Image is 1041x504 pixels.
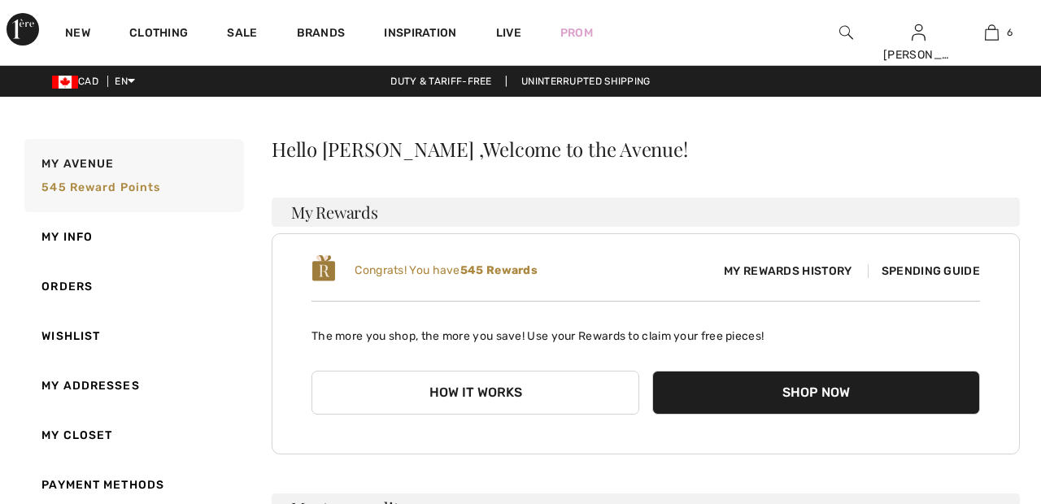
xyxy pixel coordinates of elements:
[652,371,980,415] button: Shop Now
[272,198,1020,227] h3: My Rewards
[41,180,160,194] span: 545 Reward points
[41,155,114,172] span: My Avenue
[52,76,78,89] img: Canadian Dollar
[1007,25,1013,40] span: 6
[956,23,1027,42] a: 6
[227,26,257,43] a: Sale
[985,23,999,42] img: My Bag
[496,24,521,41] a: Live
[912,24,926,40] a: Sign In
[912,23,926,42] img: My Info
[21,411,244,460] a: My Closet
[384,26,456,43] span: Inspiration
[21,361,244,411] a: My Addresses
[311,254,336,283] img: loyalty_logo_r.svg
[483,139,687,159] span: Welcome to the Avenue!
[272,139,1020,159] div: Hello [PERSON_NAME] ,
[355,263,538,277] span: Congrats! You have
[560,24,593,41] a: Prom
[129,26,188,43] a: Clothing
[939,455,1025,496] iframe: Opens a widget where you can chat to one of our agents
[311,371,639,415] button: How it works
[839,23,853,42] img: search the website
[311,315,980,345] p: The more you shop, the more you save! Use your Rewards to claim your free pieces!
[21,262,244,311] a: Orders
[883,46,955,63] div: [PERSON_NAME]
[297,26,346,43] a: Brands
[711,263,865,280] span: My Rewards History
[52,76,105,87] span: CAD
[460,263,538,277] b: 545 Rewards
[115,76,135,87] span: EN
[21,212,244,262] a: My Info
[65,26,90,43] a: New
[7,13,39,46] img: 1ère Avenue
[868,264,980,278] span: Spending Guide
[21,311,244,361] a: Wishlist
